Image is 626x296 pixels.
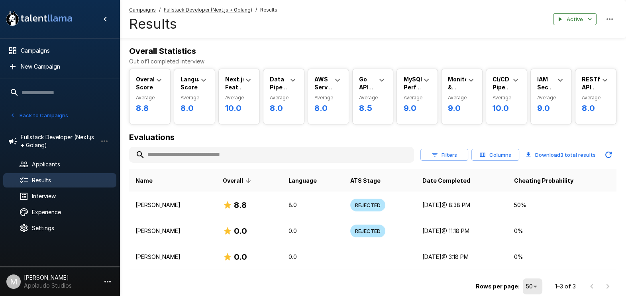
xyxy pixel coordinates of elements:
b: Overall Score [136,76,156,91]
td: [DATE] @ 3:18 PM [416,244,508,270]
span: Average [448,94,476,102]
span: Average [136,94,164,102]
b: AWS Service Orchestration [314,76,356,99]
button: Active [553,13,597,26]
span: / [159,6,161,14]
button: Columns [471,149,519,161]
h6: 8.0 [314,102,342,114]
td: [DATE] @ 11:18 PM [416,218,508,244]
span: Average [537,94,565,102]
span: Average [493,94,520,102]
span: Average [359,94,387,102]
span: Cheating Probability [514,176,573,185]
h6: 0.0 [234,251,247,263]
div: 50 [523,278,542,294]
h6: 8.0 [270,102,298,114]
span: Average [181,94,208,102]
p: 50 % [514,201,610,209]
p: [PERSON_NAME] [135,227,210,235]
b: Monitoring & Incident Response [448,76,479,107]
p: 1–3 of 3 [555,282,576,290]
span: Language [288,176,316,185]
b: CI/CD Pipeline Automation [493,76,527,99]
p: 0.0 [288,227,338,235]
h6: 9.0 [537,102,565,114]
p: 0.0 [288,253,338,261]
h6: 8.5 [359,102,387,114]
h6: 8.0 [582,102,610,114]
h6: 9.0 [448,102,476,114]
h4: Results [129,16,277,32]
span: Date Completed [422,176,470,185]
b: Next.js Feature Delivery [225,76,249,99]
p: 8.0 [288,201,338,209]
b: Evaluations [129,132,175,142]
span: Average [314,94,342,102]
span: Results [260,6,277,14]
h6: 8.8 [136,102,164,114]
h6: 9.0 [403,102,431,114]
span: Average [582,94,610,102]
u: Fullstack Developer (Next.js + Golang) [164,7,252,13]
button: Updated Today - 4:31 PM [600,147,616,163]
span: / [255,6,257,14]
b: IAM Security Best Practices [537,76,566,107]
span: Average [225,94,253,102]
h6: 0.0 [234,225,247,237]
p: Out of 1 completed interview [129,57,616,65]
p: Rows per page: [476,282,520,290]
p: 0 % [514,253,610,261]
span: Average [270,94,298,102]
span: ATS Stage [350,176,381,185]
b: MySQL Performance Optimization [403,76,442,99]
span: Overall [223,176,253,185]
span: REJECTED [350,201,385,209]
span: REJECTED [350,227,385,235]
h6: 10.0 [493,102,520,114]
b: Language Score [181,76,209,91]
b: Data Pipeline Architecture [270,76,307,99]
h6: 10.0 [225,102,253,114]
button: Filters [420,149,468,161]
b: RESTful API Design Standards [582,76,612,107]
p: [PERSON_NAME] [135,253,210,261]
td: [DATE] @ 8:38 PM [416,192,508,218]
button: Download3 total results [522,147,599,163]
span: Average [403,94,431,102]
u: Campaigns [129,7,156,13]
b: Overall Statistics [129,46,196,56]
p: 0 % [514,227,610,235]
p: [PERSON_NAME] [135,201,210,209]
h6: 8.8 [234,199,247,211]
h6: 8.0 [181,102,208,114]
b: Go API Development [359,76,398,99]
span: Name [135,176,153,185]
